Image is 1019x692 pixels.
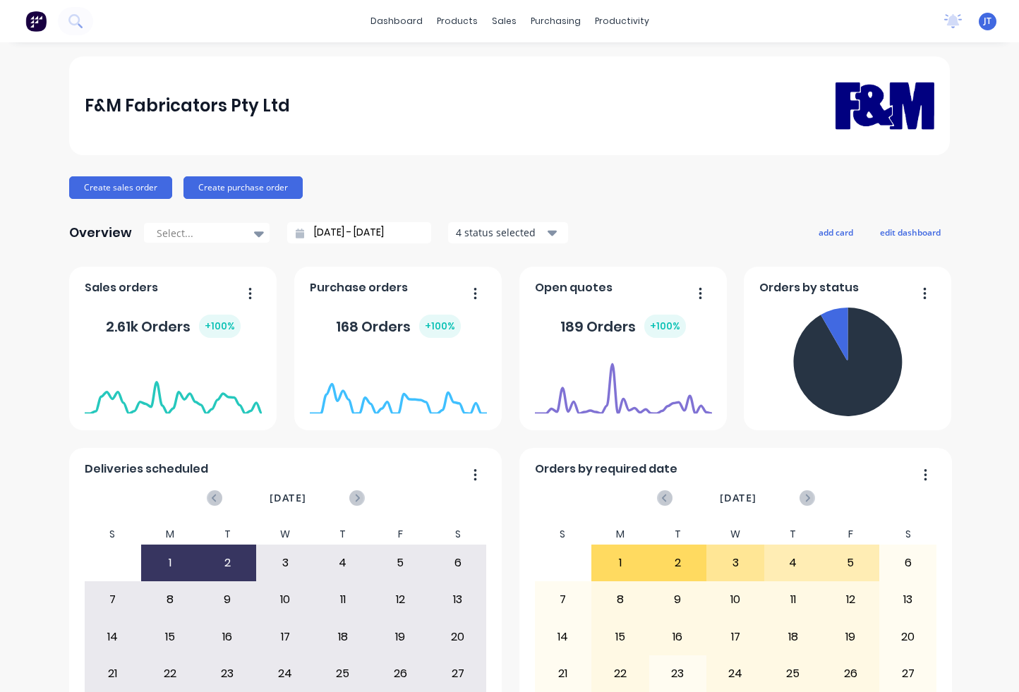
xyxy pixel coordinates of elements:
div: T [199,524,257,545]
button: Create sales order [69,176,172,199]
span: JT [984,15,991,28]
span: Purchase orders [310,279,408,296]
div: 4 [765,545,821,581]
div: 13 [430,582,486,617]
img: F&M Fabricators Pty Ltd [836,61,934,150]
div: 2 [650,545,706,581]
div: 14 [85,619,141,655]
div: 16 [200,619,256,655]
div: 2.61k Orders [106,315,241,338]
div: 17 [257,619,313,655]
div: 2 [200,545,256,581]
div: 9 [650,582,706,617]
div: 1 [142,545,198,581]
span: [DATE] [270,490,306,506]
div: 5 [822,545,879,581]
div: 5 [372,545,428,581]
div: 3 [257,545,313,581]
div: 168 Orders [336,315,461,338]
div: 189 Orders [560,315,686,338]
div: 9 [200,582,256,617]
span: Deliveries scheduled [85,461,208,478]
div: 6 [430,545,486,581]
div: purchasing [524,11,588,32]
div: S [429,524,487,545]
div: 22 [142,656,198,691]
span: Sales orders [85,279,158,296]
div: products [430,11,485,32]
div: 4 [315,545,371,581]
div: 19 [372,619,428,655]
span: Orders by status [759,279,859,296]
div: 21 [85,656,141,691]
div: M [141,524,199,545]
div: + 100 % [419,315,461,338]
div: 20 [430,619,486,655]
div: 19 [822,619,879,655]
span: Open quotes [535,279,613,296]
div: 8 [142,582,198,617]
div: 12 [372,582,428,617]
div: T [649,524,707,545]
div: 16 [650,619,706,655]
div: M [591,524,649,545]
div: 21 [535,656,591,691]
div: 12 [822,582,879,617]
div: 1 [592,545,649,581]
div: F [821,524,879,545]
div: 22 [592,656,649,691]
div: 11 [765,582,821,617]
div: 26 [822,656,879,691]
div: Overview [69,219,132,247]
div: + 100 % [199,315,241,338]
div: S [84,524,142,545]
div: 17 [707,619,764,655]
div: 24 [707,656,764,691]
div: 15 [142,619,198,655]
span: [DATE] [720,490,756,506]
div: 23 [200,656,256,691]
div: W [706,524,764,545]
a: dashboard [363,11,430,32]
div: 8 [592,582,649,617]
div: 24 [257,656,313,691]
div: 10 [707,582,764,617]
div: 4 status selected [456,225,545,240]
div: 10 [257,582,313,617]
div: F [371,524,429,545]
div: 7 [535,582,591,617]
button: Create purchase order [183,176,303,199]
div: 25 [315,656,371,691]
div: sales [485,11,524,32]
div: S [879,524,937,545]
div: 18 [315,619,371,655]
div: F&M Fabricators Pty Ltd [85,92,290,120]
div: 14 [535,619,591,655]
div: W [256,524,314,545]
div: 25 [765,656,821,691]
div: T [764,524,822,545]
button: add card [809,223,862,241]
div: 3 [707,545,764,581]
div: 20 [880,619,936,655]
div: T [314,524,372,545]
div: productivity [588,11,656,32]
div: S [534,524,592,545]
div: 11 [315,582,371,617]
div: 27 [430,656,486,691]
div: 23 [650,656,706,691]
div: 13 [880,582,936,617]
div: 18 [765,619,821,655]
div: 26 [372,656,428,691]
div: 7 [85,582,141,617]
div: 6 [880,545,936,581]
div: 15 [592,619,649,655]
div: + 100 % [644,315,686,338]
div: 27 [880,656,936,691]
button: edit dashboard [871,223,950,241]
img: Factory [25,11,47,32]
button: 4 status selected [448,222,568,243]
